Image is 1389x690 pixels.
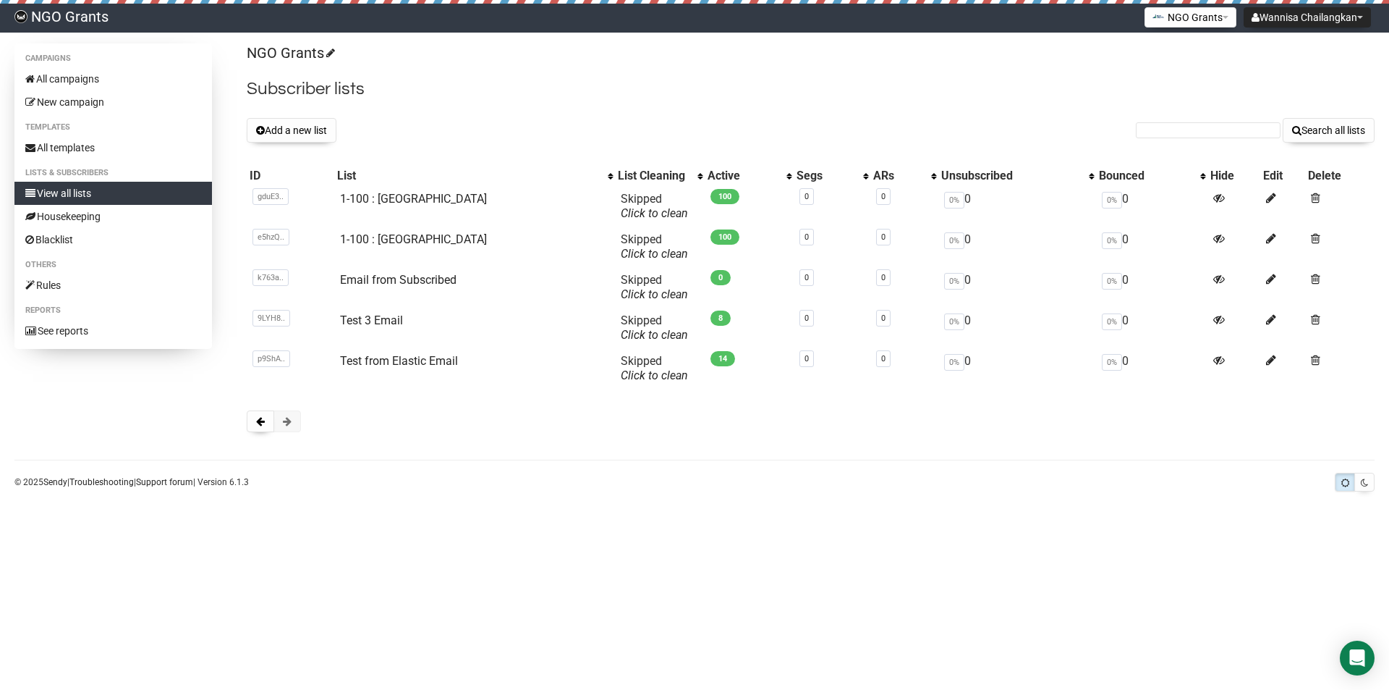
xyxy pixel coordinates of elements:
[247,166,334,186] th: ID: No sort applied, sorting is disabled
[252,269,289,286] span: k763a..
[1152,11,1164,22] img: 2.png
[1283,118,1375,143] button: Search all lists
[1102,314,1122,330] span: 0%
[247,118,336,143] button: Add a new list
[1210,169,1257,183] div: Hide
[14,228,212,251] a: Blacklist
[14,319,212,342] a: See reports
[710,311,731,326] span: 8
[14,256,212,274] li: Others
[340,354,458,368] a: Test from Elastic Email
[621,287,688,301] a: Click to clean
[14,91,212,114] a: New campaign
[1260,166,1305,186] th: Edit: No sort applied, sorting is disabled
[938,227,1096,267] td: 0
[944,354,964,371] span: 0%
[14,119,212,136] li: Templates
[944,314,964,330] span: 0%
[1263,169,1302,183] div: Edit
[1244,7,1371,28] button: Wannisa Chailangkan
[621,206,688,220] a: Click to clean
[1207,166,1260,186] th: Hide: No sort applied, sorting is disabled
[705,166,793,186] th: Active: No sort applied, activate to apply an ascending sort
[14,274,212,297] a: Rules
[944,232,964,249] span: 0%
[804,273,809,282] a: 0
[881,192,885,201] a: 0
[69,477,134,487] a: Troubleshooting
[710,189,739,204] span: 100
[252,229,289,245] span: e5hzQ..
[1305,166,1375,186] th: Delete: No sort applied, sorting is disabled
[340,232,487,246] a: 1-100 : [GEOGRAPHIC_DATA]
[14,205,212,228] a: Housekeeping
[794,166,870,186] th: Segs: No sort applied, activate to apply an ascending sort
[334,166,615,186] th: List: No sort applied, activate to apply an ascending sort
[14,10,27,23] img: 17080ac3efa689857045ce3784bc614b
[804,314,809,323] a: 0
[1102,192,1122,209] span: 0%
[252,350,290,367] span: p9ShA..
[938,308,1096,348] td: 0
[43,477,67,487] a: Sendy
[615,166,705,186] th: List Cleaning: No sort applied, activate to apply an ascending sort
[252,188,289,205] span: gduE3..
[1308,169,1372,183] div: Delete
[1340,641,1375,676] div: Open Intercom Messenger
[621,273,688,301] span: Skipped
[1102,273,1122,290] span: 0%
[1102,232,1122,249] span: 0%
[14,67,212,91] a: All campaigns
[938,267,1096,308] td: 0
[1096,348,1207,389] td: 0
[708,169,778,183] div: Active
[1096,267,1207,308] td: 0
[1144,7,1236,28] button: NGO Grants
[938,166,1096,186] th: Unsubscribed: No sort applied, activate to apply an ascending sort
[873,169,924,183] div: ARs
[944,192,964,209] span: 0%
[340,314,403,327] a: Test 3 Email
[14,474,249,490] p: © 2025 | | | Version 6.1.3
[621,314,688,342] span: Skipped
[136,477,193,487] a: Support forum
[621,232,688,261] span: Skipped
[1096,186,1207,227] td: 0
[881,314,885,323] a: 0
[881,273,885,282] a: 0
[337,169,600,183] div: List
[1102,354,1122,371] span: 0%
[938,348,1096,389] td: 0
[804,354,809,363] a: 0
[340,192,487,206] a: 1-100 : [GEOGRAPHIC_DATA]
[1096,227,1207,267] td: 0
[621,328,688,342] a: Click to clean
[1096,166,1207,186] th: Bounced: No sort applied, activate to apply an ascending sort
[944,273,964,290] span: 0%
[870,166,938,186] th: ARs: No sort applied, activate to apply an ascending sort
[938,186,1096,227] td: 0
[621,192,688,220] span: Skipped
[797,169,856,183] div: Segs
[941,169,1082,183] div: Unsubscribed
[804,192,809,201] a: 0
[621,354,688,382] span: Skipped
[247,76,1375,102] h2: Subscriber lists
[710,230,739,245] span: 100
[1096,308,1207,348] td: 0
[621,369,688,382] a: Click to clean
[14,164,212,182] li: Lists & subscribers
[14,302,212,319] li: Reports
[804,232,809,242] a: 0
[710,270,731,285] span: 0
[14,182,212,205] a: View all lists
[14,136,212,159] a: All templates
[14,50,212,67] li: Campaigns
[621,247,688,261] a: Click to clean
[710,351,735,366] span: 14
[252,310,290,327] span: 9LYH8..
[881,232,885,242] a: 0
[340,273,456,287] a: Email from Subscribed
[618,169,690,183] div: List Cleaning
[881,354,885,363] a: 0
